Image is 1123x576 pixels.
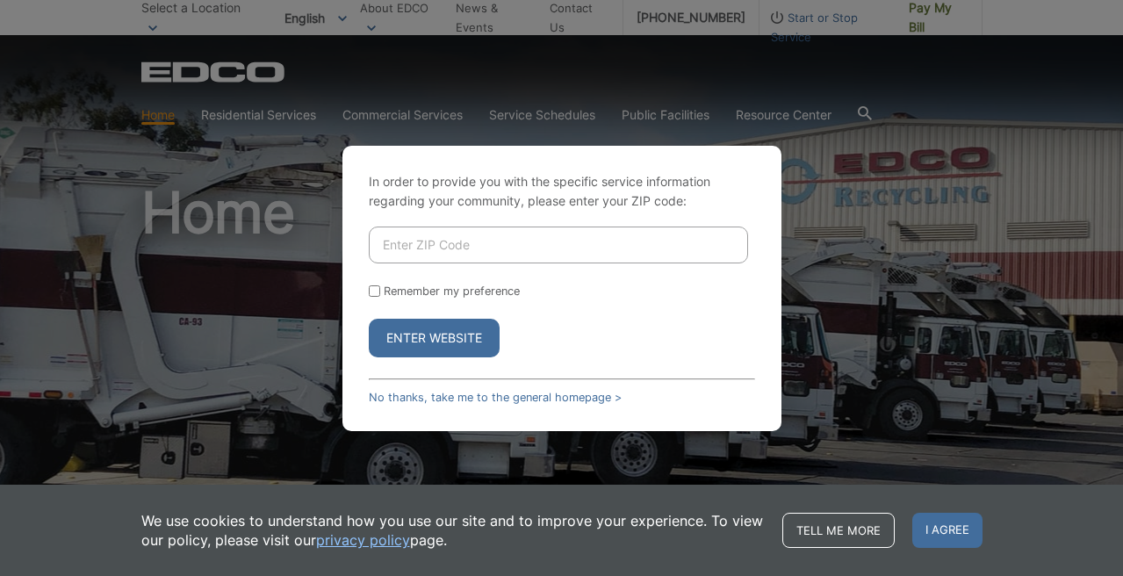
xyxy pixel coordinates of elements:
[384,284,520,298] label: Remember my preference
[369,391,622,404] a: No thanks, take me to the general homepage >
[369,227,748,263] input: Enter ZIP Code
[316,530,410,550] a: privacy policy
[782,513,895,548] a: Tell me more
[141,511,765,550] p: We use cookies to understand how you use our site and to improve your experience. To view our pol...
[369,172,755,211] p: In order to provide you with the specific service information regarding your community, please en...
[912,513,983,548] span: I agree
[369,319,500,357] button: Enter Website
